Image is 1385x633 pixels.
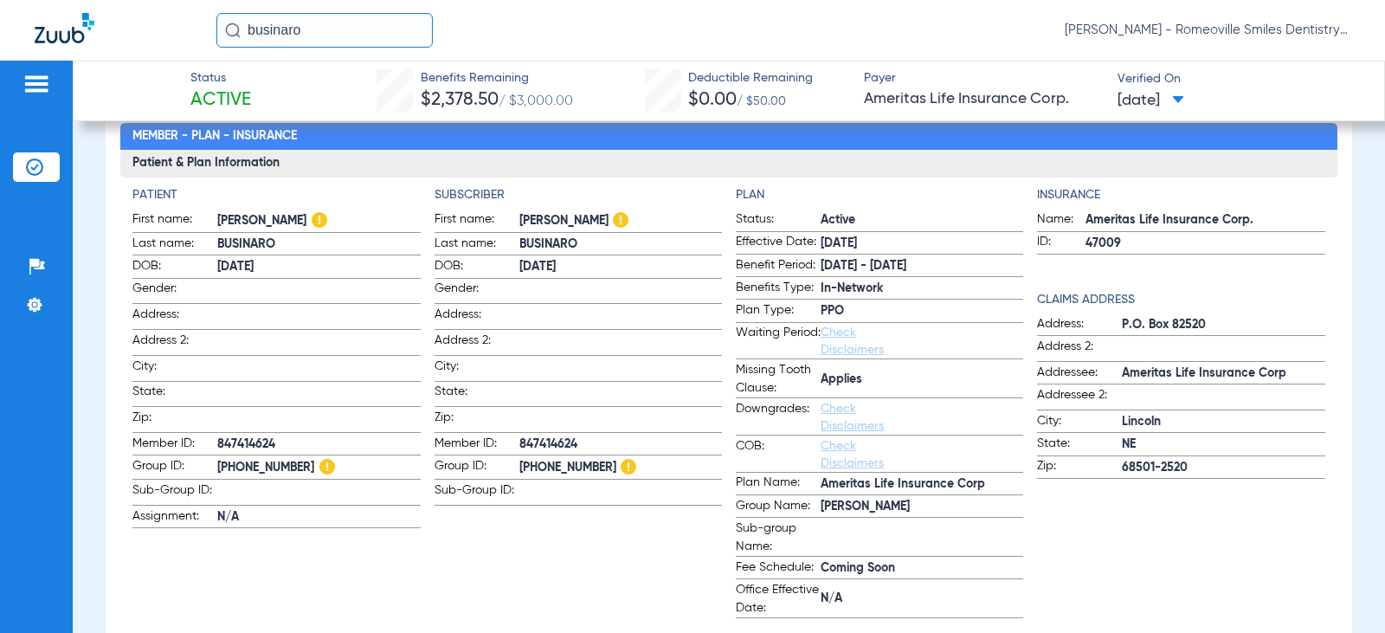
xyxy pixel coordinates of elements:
span: [DATE] [217,258,420,276]
span: PPO [821,302,1023,320]
span: Effective Date: [736,233,821,254]
span: Ameritas Life Insurance Corp. [1085,211,1324,229]
span: P.O. Box 82520 [1122,316,1324,334]
span: Applies [821,371,1023,389]
a: Check Disclaimers [821,440,884,469]
span: Office Effective Date: [736,581,821,617]
span: Addressee 2: [1037,386,1122,410]
span: State: [435,383,519,406]
span: NE [1122,436,1324,454]
span: Group ID: [132,457,217,479]
span: Benefits Remaining [421,69,573,87]
app-breakdown-title: Insurance [1037,186,1324,204]
span: Zip: [132,409,217,432]
span: Benefit Period: [736,256,821,277]
span: Name: [1037,210,1085,231]
span: $2,378.50 [421,91,499,109]
span: Active [190,88,251,113]
a: Check Disclaimers [821,403,884,432]
span: Ameritas Life Insurance Corp [821,475,1023,494]
span: In-Network [821,280,1023,298]
img: Hazard [312,212,327,228]
span: / $3,000.00 [499,94,573,108]
span: 68501-2520 [1122,459,1324,477]
span: Status [190,69,251,87]
span: State: [132,383,217,406]
span: BUSINARO [217,236,420,254]
span: First name: [132,210,217,232]
span: Member ID: [435,435,519,455]
span: Lincoln [1122,413,1324,431]
span: [PERSON_NAME] [821,498,1023,516]
input: Search for patients [216,13,433,48]
span: Member ID: [132,435,217,455]
span: [DATE] [519,258,722,276]
a: Check Disclaimers [821,326,884,356]
span: Status: [736,210,821,231]
span: Address: [1037,315,1122,336]
span: ID: [1037,233,1085,254]
span: Missing Tooth Clause: [736,361,821,397]
span: Waiting Period: [736,324,821,358]
span: Sub-Group ID: [132,481,217,505]
span: 847414624 [217,436,420,454]
span: Benefits Type: [736,279,821,300]
h3: Patient & Plan Information [120,150,1337,178]
h4: Claims Address [1037,291,1324,309]
span: City: [1037,412,1122,433]
span: [PHONE_NUMBER] [519,457,722,479]
span: [PERSON_NAME] - Romeoville Smiles Dentistry [1065,22,1350,39]
span: 47009 [1085,235,1324,253]
span: N/A [821,590,1023,608]
img: Hazard [613,212,628,228]
span: Address: [132,306,217,329]
span: / $50.00 [737,95,786,107]
h4: Plan [736,186,1023,204]
span: Last name: [435,235,519,255]
span: [DATE] - [DATE] [821,257,1023,275]
img: hamburger-icon [23,74,50,94]
span: Ameritas Life Insurance Corp. [864,88,1103,110]
img: Hazard [621,459,636,475]
span: Downgrades: [736,400,821,435]
span: Assignment: [132,507,217,528]
h4: Subscriber [435,186,722,204]
span: State: [1037,435,1122,455]
span: Addressee: [1037,364,1122,384]
span: Active [821,211,1023,229]
img: Search Icon [225,23,241,38]
span: DOB: [435,257,519,278]
span: Group Name: [736,497,821,518]
span: COB: [736,437,821,472]
img: Hazard [319,459,335,475]
span: First name: [435,210,519,232]
span: Last name: [132,235,217,255]
h2: Member - Plan - Insurance [120,123,1337,151]
span: Payer [864,69,1103,87]
span: Ameritas Life Insurance Corp [1122,365,1324,383]
span: [PHONE_NUMBER] [217,457,420,479]
span: Sub-group Name: [736,520,821,556]
span: Address 2: [1037,338,1122,361]
span: Deductible Remaining [688,69,813,87]
span: Group ID: [435,457,519,479]
span: Address 2: [435,332,519,355]
span: Plan Type: [736,301,821,322]
span: [DATE] [821,235,1023,253]
span: [PERSON_NAME] [519,210,722,232]
span: Fee Schedule: [736,559,821,579]
span: DOB: [132,257,217,278]
span: Zip: [1037,457,1122,478]
span: Gender: [132,280,217,303]
span: $0.00 [688,91,737,109]
span: 847414624 [519,436,722,454]
span: City: [435,358,519,381]
span: City: [132,358,217,381]
span: Address: [435,306,519,329]
span: BUSINARO [519,236,722,254]
h4: Patient [132,186,420,204]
